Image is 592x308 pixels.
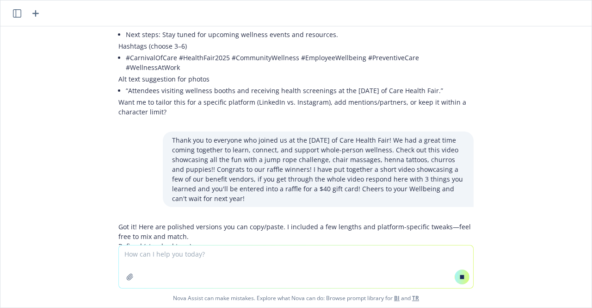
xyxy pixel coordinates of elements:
p: Want me to tailor this for a specific platform (LinkedIn vs. Instagram), add mentions/partners, o... [118,97,474,117]
a: TR [412,294,419,302]
p: Alt text suggestion for photos [118,74,474,84]
span: Nova Assist can make mistakes. Explore what Nova can do: Browse prompt library for and [4,289,588,308]
a: BI [394,294,400,302]
li: Next steps: Stay tuned for upcoming wellness events and resources. [126,28,474,41]
p: Refined (standard tone) [118,241,474,251]
p: Thank you to everyone who joined us at the [DATE] of Care Health Fair! We had a great time coming... [172,135,464,203]
p: Hashtags (choose 3–6) [118,41,474,51]
p: Got it! Here are polished versions you can copy/paste. I included a few lengths and platform-spec... [118,222,474,241]
li: #CarnivalOfCare #HealthFair2025 #CommunityWellness #EmployeeWellbeing #PreventiveCare #WellnessAt... [126,51,474,74]
li: “Attendees visiting wellness booths and receiving health screenings at the [DATE] of Care Health ... [126,84,474,97]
